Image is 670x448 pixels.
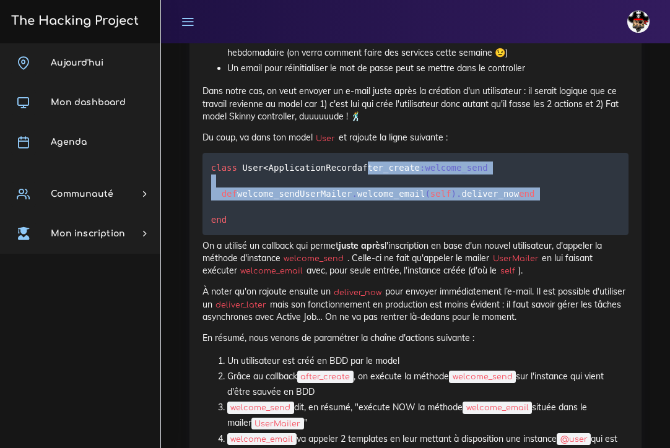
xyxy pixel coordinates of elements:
[227,400,629,431] li: dit, en résumé, "exécute NOW la méthode située dans le mailer "
[211,161,535,226] code: < after_create welcome_send welcome_email deliver_now
[451,189,456,199] span: )
[227,30,629,61] li: Si tu veux envoyer une newsletter hebdomadaire, c'est un Service qui tourne de manière hebdomadai...
[420,163,488,173] span: :welcome_send
[51,98,126,107] span: Mon dashboard
[251,418,304,430] code: UserMailer
[519,189,534,199] span: end
[202,85,629,123] p: Dans notre cas, on veut envoyer un e-mail juste après la création d'un utilisateur : il serait lo...
[339,240,385,251] strong: juste après
[281,252,347,265] code: welcome_send
[51,189,113,199] span: Communauté
[627,11,650,33] img: avatar
[211,163,237,173] span: class
[449,371,516,383] code: welcome_send
[557,433,591,446] code: @user
[227,402,294,414] code: welcome_send
[227,353,629,369] li: Un utilisateur est créé en BDD par le model
[202,239,629,277] p: On a utilisé un callback qui permet l'inscription en base d'un nouvel utilisateur, d'appeler la m...
[425,189,430,199] span: (
[227,369,629,400] li: Grâce au callback , on exécute la méthode sur l'instance qui vient d'être sauvée en BDD
[313,132,339,145] code: User
[489,252,542,265] code: UserMailer
[430,189,451,199] span: self
[497,265,518,277] code: self
[51,229,125,238] span: Mon inscription
[211,215,227,225] span: end
[300,189,352,199] span: UserMailer
[463,402,532,414] code: welcome_email
[297,371,354,383] code: after_create
[7,14,139,28] h3: The Hacking Project
[237,265,307,277] code: welcome_email
[212,299,270,311] code: deliver_later
[202,332,629,344] p: En résumé, nous venons de paramétrer la chaîne d'actions suivante :
[242,163,263,173] span: User
[331,286,385,299] code: deliver_now
[227,433,297,446] code: welcome_email
[227,61,629,76] li: Un email pour réinitialiser le mot de passe peut se mettre dans le controller
[222,189,237,199] span: def
[51,137,87,147] span: Agenda
[202,285,629,323] p: À noter qu'on rajoute ensuite un pour envoyer immédiatement l’e-mail. Il est possible d'utiliser ...
[456,189,461,199] span: .
[202,131,629,144] p: Du coup, va dans ton model et rajoute la ligne suivante :
[352,189,357,199] span: .
[622,4,659,40] a: avatar
[51,58,103,67] span: Aujourd'hui
[269,163,357,173] span: ApplicationRecord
